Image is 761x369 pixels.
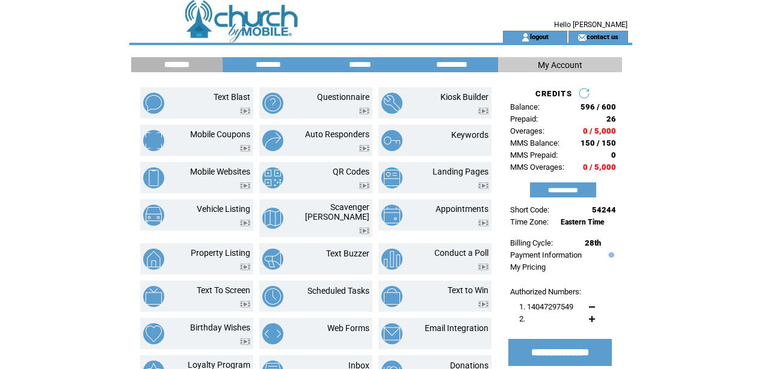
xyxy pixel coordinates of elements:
[317,92,369,102] a: Questionnaire
[448,285,488,295] a: Text to Win
[510,217,549,226] span: Time Zone:
[305,129,369,139] a: Auto Responders
[519,302,573,311] span: 1. 14047297549
[510,238,553,247] span: Billing Cycle:
[611,150,616,160] span: 0
[592,205,616,214] span: 54244
[240,182,250,189] img: video.png
[381,205,402,226] img: appointments.png
[510,205,549,214] span: Short Code:
[530,33,549,40] a: logout
[262,208,283,229] img: scavenger-hunt.png
[191,248,250,258] a: Property Listing
[143,205,164,226] img: vehicle-listing.png
[262,249,283,270] img: text-buzzer.png
[333,167,369,176] a: QR Codes
[240,220,250,226] img: video.png
[262,323,283,344] img: web-forms.png
[478,220,488,226] img: video.png
[240,264,250,270] img: video.png
[359,228,369,234] img: video.png
[381,323,402,344] img: email-integration.png
[587,33,618,40] a: contact us
[578,33,587,42] img: contact_us_icon.gif
[510,114,538,123] span: Prepaid:
[307,286,369,296] a: Scheduled Tasks
[240,338,250,345] img: video.png
[190,129,250,139] a: Mobile Coupons
[327,323,369,333] a: Web Forms
[214,92,250,102] a: Text Blast
[554,20,627,29] span: Hello [PERSON_NAME]
[359,108,369,114] img: video.png
[143,249,164,270] img: property-listing.png
[583,163,616,172] span: 0 / 5,000
[510,126,544,135] span: Overages:
[381,286,402,307] img: text-to-win.png
[190,167,250,176] a: Mobile Websites
[510,138,559,147] span: MMS Balance:
[436,204,488,214] a: Appointments
[240,145,250,152] img: video.png
[510,250,582,259] a: Payment Information
[381,93,402,114] img: kiosk-builder.png
[262,167,283,188] img: qr-codes.png
[478,301,488,308] img: video.png
[240,301,250,308] img: video.png
[583,126,616,135] span: 0 / 5,000
[262,286,283,307] img: scheduled-tasks.png
[359,145,369,152] img: video.png
[478,182,488,189] img: video.png
[478,264,488,270] img: video.png
[510,287,581,296] span: Authorized Numbers:
[326,249,369,258] a: Text Buzzer
[510,150,558,160] span: MMS Prepaid:
[262,130,283,151] img: auto-responders.png
[143,323,164,344] img: birthday-wishes.png
[478,108,488,114] img: video.png
[581,102,616,111] span: 596 / 600
[433,167,488,176] a: Landing Pages
[585,238,601,247] span: 28th
[510,102,540,111] span: Balance:
[197,204,250,214] a: Vehicle Listing
[581,138,616,147] span: 150 / 150
[538,60,582,70] span: My Account
[606,114,616,123] span: 26
[434,248,488,258] a: Conduct a Poll
[143,130,164,151] img: mobile-coupons.png
[240,108,250,114] img: video.png
[440,92,488,102] a: Kiosk Builder
[425,323,488,333] a: Email Integration
[190,323,250,332] a: Birthday Wishes
[143,93,164,114] img: text-blast.png
[381,249,402,270] img: conduct-a-poll.png
[381,167,402,188] img: landing-pages.png
[606,252,614,258] img: help.gif
[262,93,283,114] img: questionnaire.png
[451,130,488,140] a: Keywords
[510,262,546,271] a: My Pricing
[521,33,530,42] img: account_icon.gif
[519,314,525,323] span: 2.
[381,130,402,151] img: keywords.png
[197,285,250,295] a: Text To Screen
[535,89,572,98] span: CREDITS
[561,218,605,226] span: Eastern Time
[510,163,564,172] span: MMS Overages:
[359,182,369,189] img: video.png
[143,286,164,307] img: text-to-screen.png
[305,202,369,222] a: Scavenger [PERSON_NAME]
[143,167,164,188] img: mobile-websites.png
